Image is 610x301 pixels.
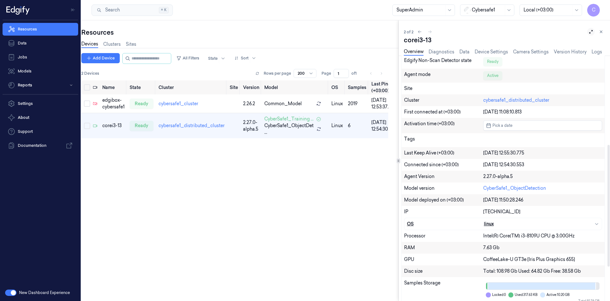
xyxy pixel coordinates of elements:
[331,100,343,107] p: linux
[3,51,78,64] a: Jobs
[483,197,602,203] div: [DATE] 11:50:28.246
[404,256,483,263] div: GPU
[404,85,602,92] div: Site
[241,80,262,94] th: Version
[130,99,153,109] div: ready
[227,80,241,94] th: Site
[483,120,602,131] button: Pick a date
[68,5,78,15] button: Toggle Navigation
[351,71,362,76] span: of 1
[404,161,483,168] div: Connected since (+03:00)
[348,100,366,107] div: 2019
[262,80,329,94] th: Model
[483,97,549,103] a: cybersafe1_distributed_cluster
[404,36,605,44] div: corei3-13
[483,233,602,239] div: Intel(R) Core(TM) i3-8109U CPU @ 3.00GHz
[3,139,78,152] a: Documentation
[243,100,259,107] div: 2.26.2
[264,71,291,76] p: Rows per page
[404,136,483,145] div: Tags
[371,119,396,133] div: [DATE] 12:54:30.553
[546,292,570,297] span: Active: 10.20 GB
[159,101,198,106] a: cybersafe1_cluster
[404,57,483,66] div: Edgify Non-Scan Detector state
[3,37,78,50] a: Data
[592,49,602,55] a: Logs
[404,218,602,230] button: OSlinux
[483,185,546,191] a: CyberSafe1_ObjectDetection
[404,71,483,80] div: Agent mode
[367,69,386,78] nav: pagination
[264,122,314,136] span: CyberSafe1_ObjectDet ...
[264,116,314,122] span: CyberSafe1_Training ...
[404,29,413,35] span: 2 of 2
[103,41,121,48] a: Clusters
[483,268,602,275] div: Total: 108.98 Gb Used: 64.82 Gb Free: 38.58 Gb
[331,122,343,129] p: linux
[513,49,549,55] a: Camera Settings
[84,100,90,107] button: Select row
[3,23,78,36] a: Resources
[84,123,90,129] button: Select row
[475,49,508,55] a: Device Settings
[322,71,331,76] span: Page
[126,41,136,48] a: Sites
[3,65,78,78] a: Models
[243,119,259,133] div: 2.27.0-alpha.5
[3,111,78,124] button: About
[404,97,483,104] div: Cluster
[159,123,225,128] a: cybersafe1_distributed_cluster
[329,80,345,94] th: OS
[127,80,156,94] th: State
[84,84,90,91] button: Select all
[102,97,125,110] div: edgibox-cybersafe1
[102,122,125,129] div: corei3-13
[81,53,120,63] button: Add Device
[459,49,470,55] a: Data
[483,71,502,80] div: Active
[483,209,602,215] div: [TECHNICAL_ID]
[3,79,78,92] button: Reports
[174,53,202,63] button: All Filters
[429,49,454,55] a: Diagnostics
[492,292,506,297] span: Locked: 0
[515,292,538,297] span: Used: 317.63 KB
[3,125,78,138] a: Support
[3,97,78,110] a: Settings
[587,4,600,17] button: C
[407,221,484,227] div: OS
[483,161,602,168] div: [DATE] 12:54:30.553
[404,48,424,56] a: Overview
[404,109,483,115] div: First connected at (+03:00)
[404,233,483,239] div: Processor
[404,150,483,156] div: Last Keep Alive (+03:00)
[404,185,483,192] div: Model version
[404,268,483,275] div: Disc size
[81,71,99,76] span: 2 Devices
[345,80,369,94] th: Samples
[491,122,512,128] span: Pick a date
[404,244,483,251] div: RAM
[404,197,483,203] div: Model deployed on (+03:00)
[348,122,366,129] div: 6
[483,244,602,251] div: 7.63 Gb
[483,150,602,156] div: [DATE] 12:55:30.775
[103,7,120,13] span: Search
[554,49,586,55] a: Version History
[404,173,483,180] div: Agent Version
[483,173,602,180] div: 2.27.0-alpha.5
[91,4,173,16] button: Search⌘K
[484,221,599,227] div: linux
[264,100,302,107] span: Common_Model
[483,57,502,66] div: Ready
[81,41,98,48] a: Devices
[369,80,399,94] th: Last Ping (+03:00)
[130,121,153,131] div: ready
[81,28,388,37] div: Resources
[404,209,483,215] div: IP
[371,97,396,110] div: [DATE] 12:53:37.091
[483,109,602,115] div: [DATE] 11:08:10.813
[100,80,127,94] th: Name
[483,256,602,263] div: CoffeeLake-U GT3e [Iris Plus Graphics 655]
